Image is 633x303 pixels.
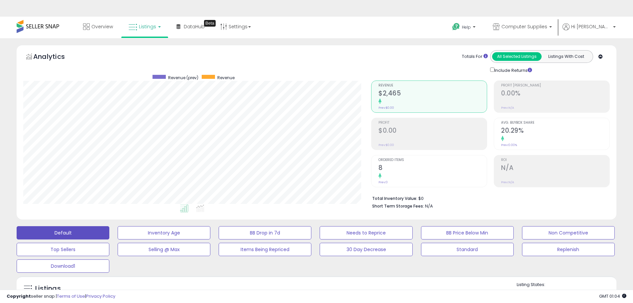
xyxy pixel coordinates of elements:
[501,164,609,173] h2: N/A
[462,54,488,60] div: Totals For
[563,23,616,38] a: Hi [PERSON_NAME]
[522,226,615,239] button: Non Competitive
[501,89,609,98] h2: 0.00%
[372,203,424,209] b: Short Term Storage Fees:
[501,143,517,147] small: Prev: 0.00%
[86,293,115,299] a: Privacy Policy
[421,243,514,256] button: Standard
[517,282,616,288] p: Listing States:
[452,23,460,31] i: Get Help
[378,164,487,173] h2: 8
[378,127,487,136] h2: $0.00
[118,226,210,239] button: Inventory Age
[78,17,118,37] a: Overview
[378,180,388,184] small: Prev: 0
[7,293,31,299] strong: Copyright
[492,52,542,61] button: All Selected Listings
[378,106,394,110] small: Prev: $0.00
[171,17,210,37] a: DataHub
[204,20,216,27] div: Tooltip anchor
[447,18,482,38] a: Help
[378,121,487,125] span: Profit
[378,84,487,87] span: Revenue
[488,17,557,38] a: Computer Supplies
[35,284,61,293] h5: Listings
[501,127,609,136] h2: 20.29%
[599,293,626,299] span: 2025-10-10 01:04 GMT
[57,293,85,299] a: Terms of Use
[523,289,536,295] label: Active
[573,289,598,295] label: Deactivated
[571,23,611,30] span: Hi [PERSON_NAME]
[217,75,235,80] span: Revenue
[501,84,609,87] span: Profit [PERSON_NAME]
[139,23,156,30] span: Listings
[118,243,210,256] button: Selling @ Max
[541,52,591,61] button: Listings With Cost
[168,75,198,80] span: Revenue (prev)
[33,52,78,63] h5: Analytics
[462,24,471,30] span: Help
[219,226,311,239] button: BB Drop in 7d
[522,243,615,256] button: Replenish
[372,194,605,202] li: $0
[421,226,514,239] button: BB Price Below Min
[219,243,311,256] button: Items Being Repriced
[372,196,417,201] b: Total Inventory Value:
[124,17,166,37] a: Listings
[425,203,433,209] span: N/A
[485,66,540,74] div: Include Returns
[184,23,205,30] span: DataHub
[501,158,609,162] span: ROI
[501,121,609,125] span: Avg. Buybox Share
[215,17,256,37] a: Settings
[7,293,115,300] div: seller snap | |
[91,23,113,30] span: Overview
[501,106,514,110] small: Prev: N/A
[501,180,514,184] small: Prev: N/A
[378,89,487,98] h2: $2,465
[378,158,487,162] span: Ordered Items
[378,143,394,147] small: Prev: $0.00
[17,226,109,239] button: Default
[17,243,109,256] button: Top Sellers
[17,259,109,273] button: Download1
[501,23,547,30] span: Computer Supplies
[320,243,412,256] button: 30 Day Decrease
[320,226,412,239] button: Needs to Reprice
